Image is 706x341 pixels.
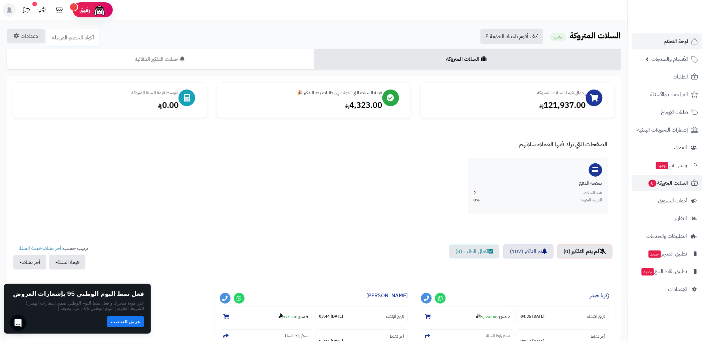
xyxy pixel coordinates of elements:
[93,3,106,17] img: ai-face.png
[224,100,382,111] div: 4,323.00
[632,157,702,173] a: وآتس آبجديد
[632,193,702,209] a: أدوات التسويق
[314,49,621,69] a: السلات المتروكة
[7,29,45,43] a: الاعدادات
[632,104,702,120] a: طلبات الإرجاع
[476,314,497,320] strong: 1,550.00
[580,197,602,203] span: النسبة المئوية:
[480,29,543,44] a: كيف أقوم باعداد الخدمة ؟
[473,190,476,196] span: 2
[632,210,702,226] a: التقارير
[632,87,702,103] a: المراجعات والأسئلة
[20,100,179,111] div: 0.00
[642,268,654,276] span: جديد
[224,90,382,96] div: قيمة السلات التي تحولت إلى طلبات بعد التذكير 🎉
[550,33,567,41] small: مفعل
[652,54,688,64] span: الأقسام والمنتجات
[386,314,404,319] small: تاريخ الإنشاء
[427,90,586,96] div: إجمالي قيمة السلات المتروكة
[648,249,687,259] span: تطبيق المتجر
[638,125,688,135] span: إشعارات التحويلات البنكية
[486,333,510,339] small: نسخ رابط السلة
[656,162,668,169] span: جديد
[632,175,702,191] a: السلات المتروكة0
[641,267,687,276] span: تطبيق نقاط البيع
[520,314,545,319] strong: [DATE] 04:35
[651,90,688,99] span: المراجعات والأسئلة
[107,316,144,327] button: عرض التحديث
[7,49,314,69] a: حملات التذكير التلقائية
[49,255,85,270] button: قيمة السلة
[588,314,606,319] small: تاريخ الإنشاء
[449,244,499,259] a: اكمال الطلب (3)
[79,6,90,14] span: رفيق
[591,333,606,339] small: آخر نشاط
[675,214,687,223] span: التقارير
[43,244,61,252] a: آخر نشاط
[632,33,702,49] a: لوحة التحكم
[279,313,309,320] small: -
[476,313,510,320] small: -
[503,244,554,259] a: تم التذكير (107)
[583,190,602,196] span: عدد السلات:
[673,72,688,81] span: الطلبات
[47,29,99,47] a: أكواد الخصم المرسلة
[366,292,408,300] a: [PERSON_NAME]
[10,315,26,331] div: Open Intercom Messenger
[632,228,702,244] a: التطبيقات والخدمات
[421,310,513,323] section: 2 منتج-1,550.00
[13,291,144,297] h2: فعل نمط اليوم الوطني 95 بإشعارات العروض
[19,244,41,252] a: قيمة السلة
[427,100,586,111] div: 121,937.00
[632,69,702,85] a: الطلبات
[632,140,702,156] a: العملاء
[319,314,343,319] strong: [DATE] 03:44
[298,314,309,320] strong: 1 منتج
[32,2,37,6] div: 10
[632,122,702,138] a: إشعارات التحويلات البنكية
[647,231,687,241] span: التطبيقات والخدمات
[632,281,702,297] a: الإعدادات
[674,143,687,152] span: العملاء
[658,196,687,205] span: أدوات التسويق
[661,108,688,117] span: طلبات الإرجاع
[20,90,179,96] div: متوسط قيمة السلة المتروكة
[648,178,688,188] span: السلات المتروكة
[473,197,480,203] span: 0%
[649,180,657,187] span: 0
[279,314,296,320] strong: 321.50
[18,3,34,18] a: تحديثات المنصة
[668,285,687,294] span: الإعدادات
[649,250,661,258] span: جديد
[590,292,609,300] a: زكريا حيدر
[20,141,608,151] h4: الصفحات التي ترك فيها العملاء سلاتهم
[632,246,702,262] a: تطبيق المتجرجديد
[661,18,700,32] img: logo-2.png
[632,264,702,280] a: تطبيق نقاط البيعجديد
[570,30,621,42] b: السلات المتروكة
[664,37,688,46] span: لوحة التحكم
[499,314,510,320] strong: 2 منتج
[220,310,312,323] section: 1 منتج-321.50
[473,180,602,187] div: صفحة الدفع
[13,255,46,270] button: آخر نشاط
[285,333,309,339] small: نسخ رابط السلة
[558,244,613,259] a: لم يتم التذكير (0)
[655,161,687,170] span: وآتس آب
[11,300,144,311] p: عزز هوية متجرك و فعل نمط اليوم الوطني ضمن إشعارات الهيدر ( الشريط العلوي ) ليوم الوطني 95 ( عزنا ...
[390,333,404,339] small: آخر نشاط
[13,244,88,270] ul: ترتيب حسب: -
